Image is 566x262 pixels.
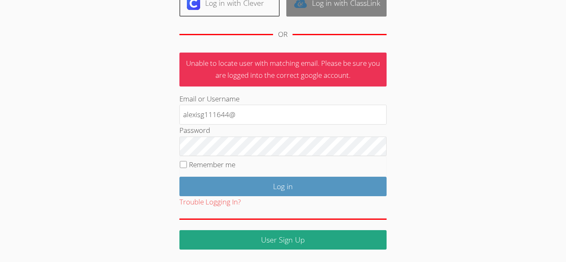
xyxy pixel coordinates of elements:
[179,196,241,208] button: Trouble Logging In?
[278,29,288,41] div: OR
[179,53,387,87] p: Unable to locate user with matching email. Please be sure you are logged into the correct google ...
[179,230,387,250] a: User Sign Up
[179,125,210,135] label: Password
[179,177,387,196] input: Log in
[189,160,235,169] label: Remember me
[179,94,239,103] label: Email or Username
